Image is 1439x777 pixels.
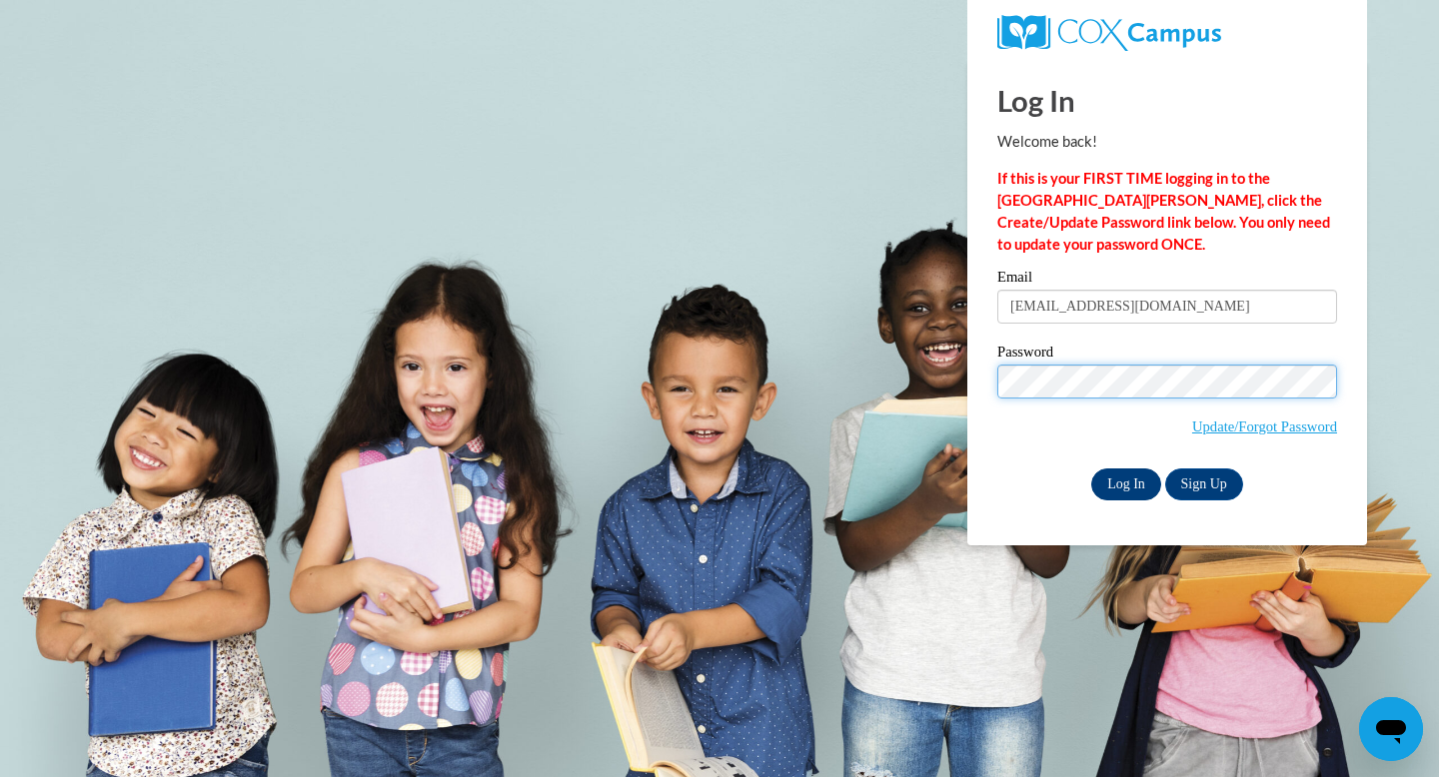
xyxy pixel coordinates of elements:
[1192,418,1337,434] a: Update/Forgot Password
[997,131,1337,153] p: Welcome back!
[997,345,1337,365] label: Password
[997,15,1337,51] a: COX Campus
[997,80,1337,121] h1: Log In
[1165,468,1243,500] a: Sign Up
[997,170,1330,253] strong: If this is your FIRST TIME logging in to the [GEOGRAPHIC_DATA][PERSON_NAME], click the Create/Upd...
[1359,697,1423,761] iframe: Button to launch messaging window
[997,270,1337,290] label: Email
[997,15,1221,51] img: COX Campus
[1091,468,1161,500] input: Log In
